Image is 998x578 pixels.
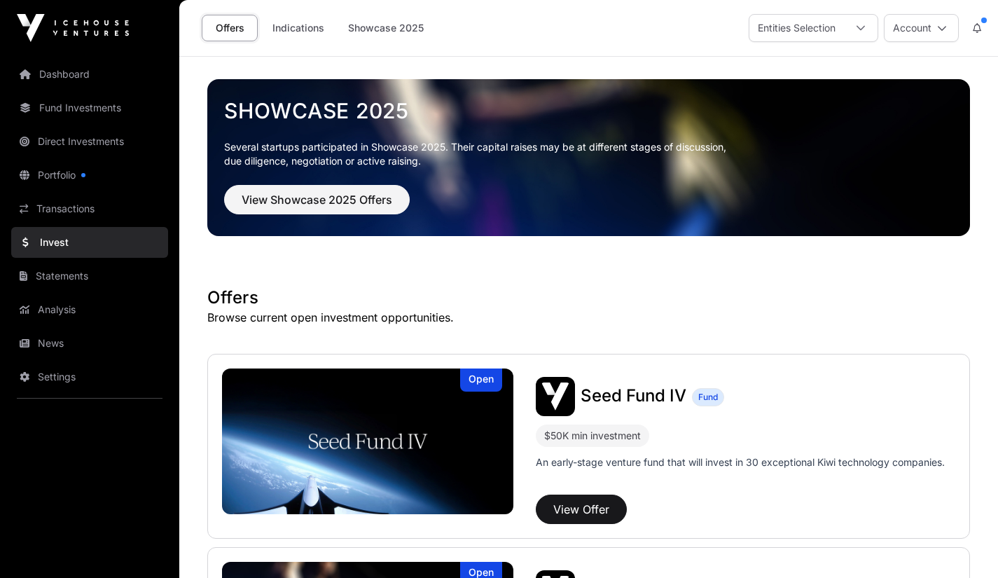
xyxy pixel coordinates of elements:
[224,185,410,214] button: View Showcase 2025 Offers
[536,377,575,416] img: Seed Fund IV
[749,15,844,41] div: Entities Selection
[11,92,168,123] a: Fund Investments
[536,425,649,447] div: $50K min investment
[242,191,392,208] span: View Showcase 2025 Offers
[222,369,513,514] img: Seed Fund IV
[207,79,970,236] img: Showcase 2025
[202,15,258,41] a: Offers
[339,15,433,41] a: Showcase 2025
[11,294,168,325] a: Analysis
[11,59,168,90] a: Dashboard
[884,14,959,42] button: Account
[224,98,953,123] a: Showcase 2025
[928,511,998,578] iframe: Chat Widget
[11,193,168,224] a: Transactions
[224,140,953,168] p: Several startups participated in Showcase 2025. Their capital raises may be at different stages o...
[11,362,168,392] a: Settings
[224,199,410,213] a: View Showcase 2025 Offers
[11,160,168,191] a: Portfolio
[222,369,513,514] a: Seed Fund IVOpen
[536,495,627,524] button: View Offer
[207,287,970,309] h1: Offers
[581,387,686,406] a: Seed Fund IV
[536,455,945,469] p: An early-stage venture fund that will invest in 30 exceptional Kiwi technology companies.
[17,14,129,42] img: Icehouse Ventures Logo
[11,261,168,291] a: Statements
[11,227,168,258] a: Invest
[698,392,718,403] span: Fund
[581,385,686,406] span: Seed Fund IV
[207,309,970,326] p: Browse current open investment opportunities.
[460,369,502,392] div: Open
[544,427,641,444] div: $50K min investment
[263,15,333,41] a: Indications
[11,328,168,359] a: News
[11,126,168,157] a: Direct Investments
